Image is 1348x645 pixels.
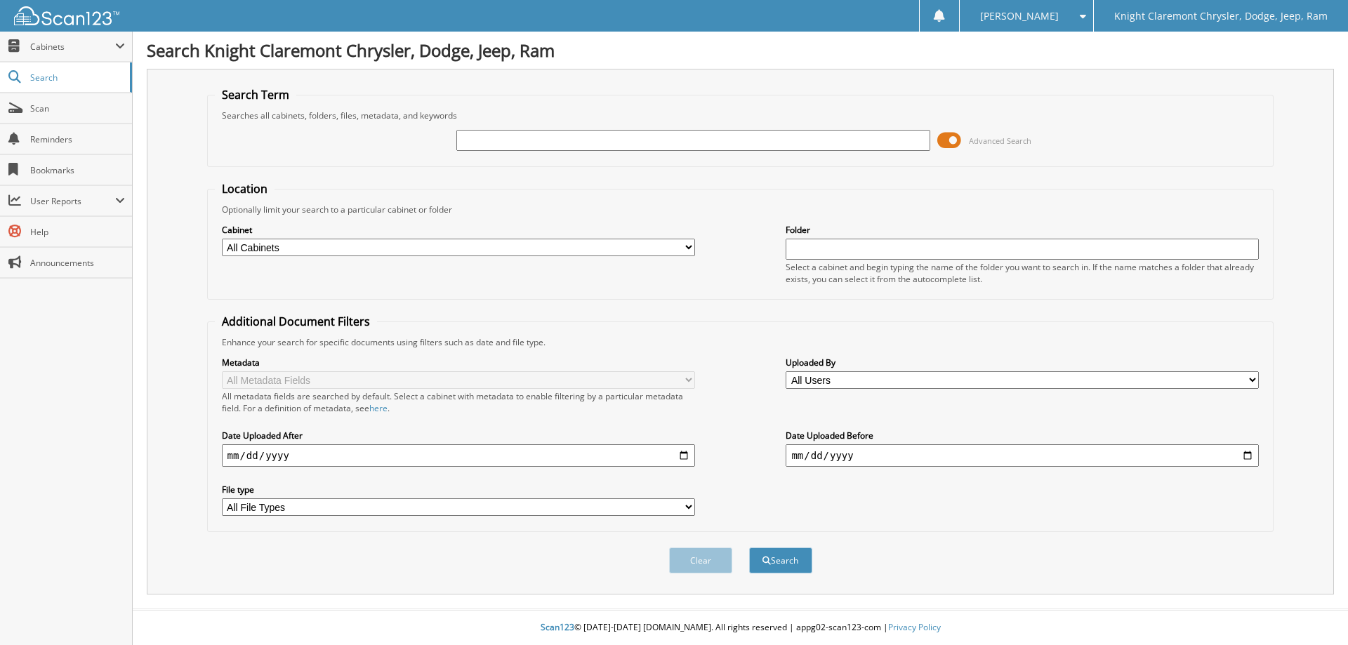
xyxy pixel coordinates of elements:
label: Metadata [222,357,695,368]
legend: Search Term [215,87,296,102]
span: Scan123 [541,621,574,633]
a: Privacy Policy [888,621,941,633]
button: Clear [669,547,732,573]
input: start [222,444,695,467]
div: All metadata fields are searched by default. Select a cabinet with metadata to enable filtering b... [222,390,695,414]
span: Bookmarks [30,164,125,176]
label: Cabinet [222,224,695,236]
div: Searches all cabinets, folders, files, metadata, and keywords [215,109,1267,121]
span: Knight Claremont Chrysler, Dodge, Jeep, Ram [1114,12,1328,20]
img: scan123-logo-white.svg [14,6,119,25]
span: Cabinets [30,41,115,53]
legend: Location [215,181,275,197]
label: Folder [786,224,1259,236]
span: [PERSON_NAME] [980,12,1059,20]
button: Search [749,547,812,573]
div: Optionally limit your search to a particular cabinet or folder [215,204,1267,215]
label: Uploaded By [786,357,1259,368]
span: Announcements [30,257,125,269]
div: Select a cabinet and begin typing the name of the folder you want to search in. If the name match... [786,261,1259,285]
label: Date Uploaded Before [786,430,1259,441]
span: Help [30,226,125,238]
span: User Reports [30,195,115,207]
span: Scan [30,102,125,114]
a: here [369,402,388,414]
span: Reminders [30,133,125,145]
legend: Additional Document Filters [215,314,377,329]
span: Search [30,72,123,84]
input: end [786,444,1259,467]
label: File type [222,484,695,496]
span: Advanced Search [969,135,1031,146]
label: Date Uploaded After [222,430,695,441]
div: © [DATE]-[DATE] [DOMAIN_NAME]. All rights reserved | appg02-scan123-com | [133,611,1348,645]
div: Enhance your search for specific documents using filters such as date and file type. [215,336,1267,348]
h1: Search Knight Claremont Chrysler, Dodge, Jeep, Ram [147,39,1334,62]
